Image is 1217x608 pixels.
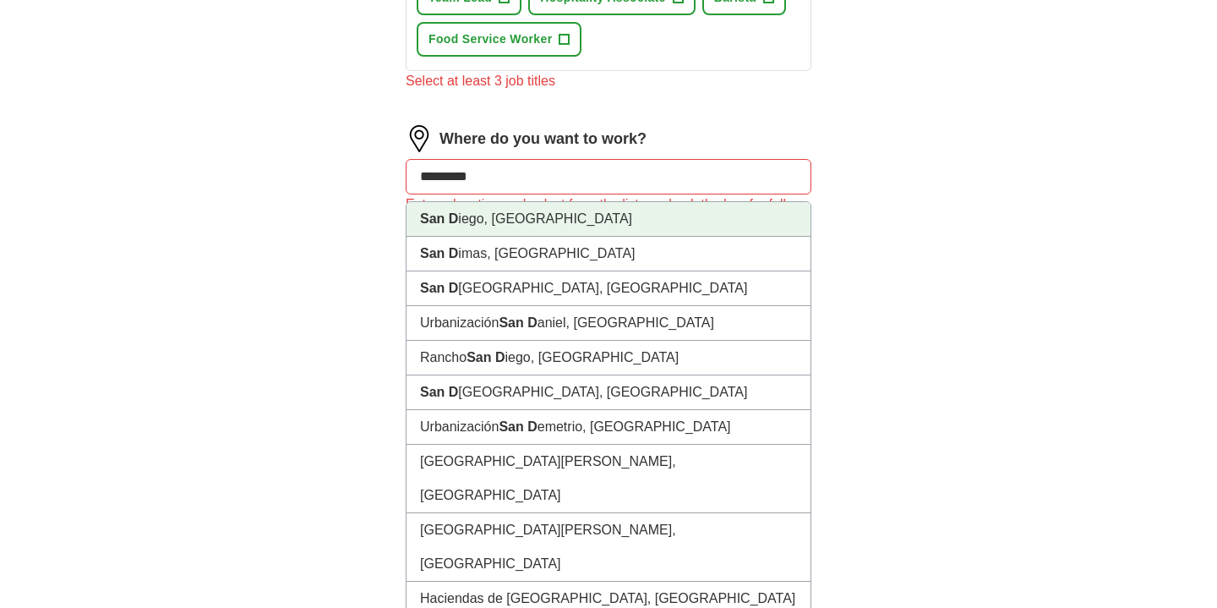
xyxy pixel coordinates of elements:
[407,445,810,513] li: [GEOGRAPHIC_DATA][PERSON_NAME], [GEOGRAPHIC_DATA]
[420,211,458,226] strong: San D
[420,246,458,260] strong: San D
[417,22,581,57] button: Food Service Worker
[499,419,537,434] strong: San D
[406,194,811,235] div: Enter a location and select from the list, or check the box for fully remote roles
[439,128,647,151] label: Where do you want to work?
[407,237,810,271] li: imas, [GEOGRAPHIC_DATA]
[467,350,505,364] strong: San D
[407,513,810,582] li: [GEOGRAPHIC_DATA][PERSON_NAME], [GEOGRAPHIC_DATA]
[499,315,537,330] strong: San D
[407,306,810,341] li: Urbanización aniel, [GEOGRAPHIC_DATA]
[407,341,810,375] li: Rancho iego, [GEOGRAPHIC_DATA]
[406,71,811,91] div: Select at least 3 job titles
[407,202,810,237] li: iego, [GEOGRAPHIC_DATA]
[407,271,810,306] li: [GEOGRAPHIC_DATA], [GEOGRAPHIC_DATA]
[407,375,810,410] li: [GEOGRAPHIC_DATA], [GEOGRAPHIC_DATA]
[406,125,433,152] img: location.png
[407,410,810,445] li: Urbanización emetrio, [GEOGRAPHIC_DATA]
[420,281,458,295] strong: San D
[420,385,458,399] strong: San D
[428,30,552,48] span: Food Service Worker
